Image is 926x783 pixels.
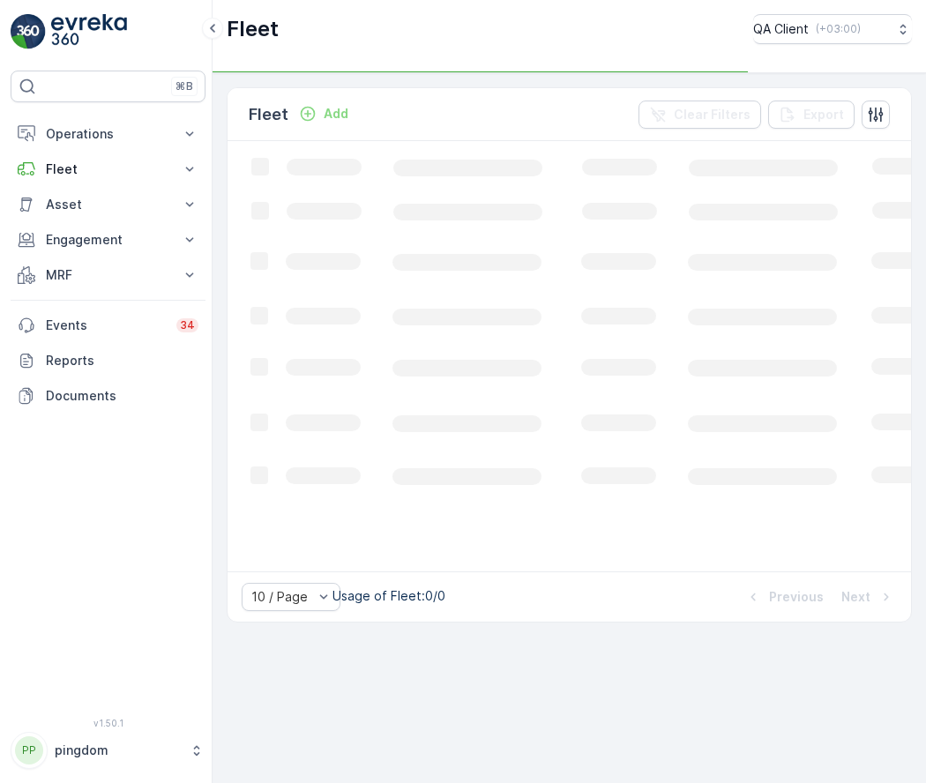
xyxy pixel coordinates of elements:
[743,586,825,608] button: Previous
[674,106,751,123] p: Clear Filters
[11,14,46,49] img: logo
[46,231,170,249] p: Engagement
[11,378,205,414] a: Documents
[11,343,205,378] a: Reports
[11,152,205,187] button: Fleet
[11,222,205,257] button: Engagement
[11,116,205,152] button: Operations
[11,732,205,769] button: PPpingdom
[46,317,166,334] p: Events
[11,718,205,728] span: v 1.50.1
[638,101,761,129] button: Clear Filters
[227,15,279,43] p: Fleet
[15,736,43,764] div: PP
[46,387,198,405] p: Documents
[46,196,170,213] p: Asset
[768,101,855,129] button: Export
[11,187,205,222] button: Asset
[840,586,897,608] button: Next
[11,257,205,293] button: MRF
[180,318,195,332] p: 34
[841,588,870,606] p: Next
[46,125,170,143] p: Operations
[769,588,824,606] p: Previous
[753,20,809,38] p: QA Client
[55,742,181,759] p: pingdom
[753,14,912,44] button: QA Client(+03:00)
[292,103,355,124] button: Add
[803,106,844,123] p: Export
[816,22,861,36] p: ( +03:00 )
[249,102,288,127] p: Fleet
[46,352,198,369] p: Reports
[11,308,205,343] a: Events34
[46,266,170,284] p: MRF
[175,79,193,93] p: ⌘B
[51,14,127,49] img: logo_light-DOdMpM7g.png
[324,105,348,123] p: Add
[46,160,170,178] p: Fleet
[332,587,445,605] p: Usage of Fleet : 0/0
